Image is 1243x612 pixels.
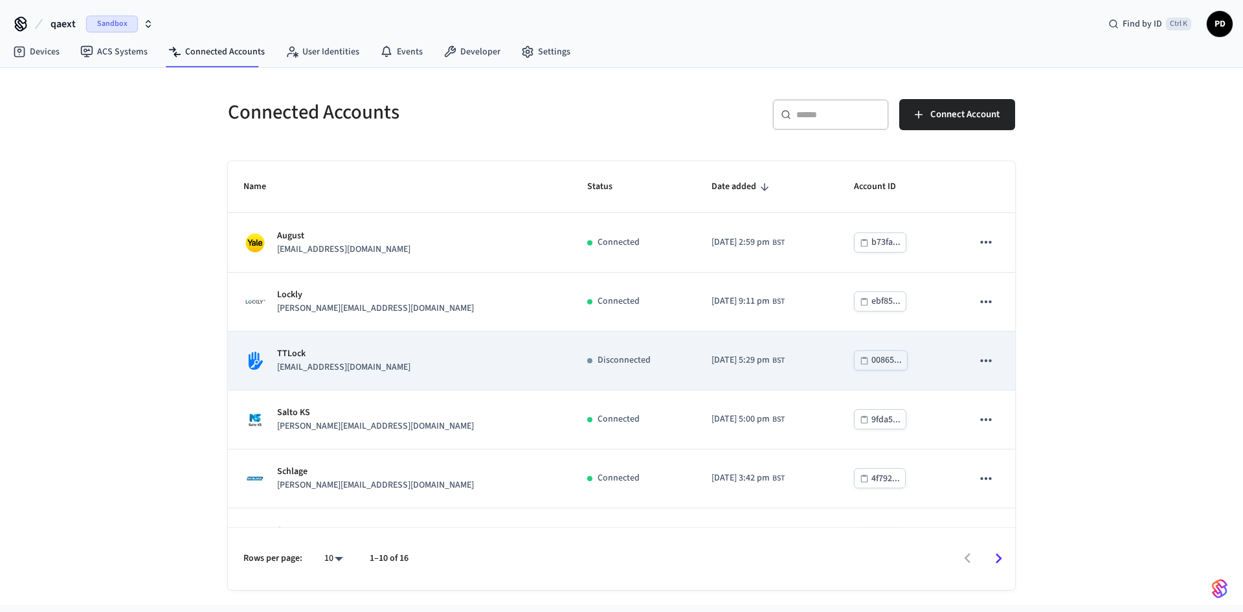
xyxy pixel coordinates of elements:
p: [PERSON_NAME][EMAIL_ADDRESS][DOMAIN_NAME] [277,420,474,433]
a: Settings [511,40,581,63]
span: BST [772,414,785,425]
span: BST [772,237,785,249]
div: 9fda5... [871,412,901,428]
p: [EMAIL_ADDRESS][DOMAIN_NAME] [277,361,410,374]
span: [DATE] 5:29 pm [711,354,770,367]
span: BST [772,296,785,308]
button: ebf85... [854,291,906,312]
span: Account ID [854,177,913,197]
div: Europe/London [711,295,785,308]
span: Sandbox [86,16,138,32]
span: [DATE] 2:59 pm [711,236,770,249]
button: 00865... [854,350,908,370]
div: 4f792... [871,471,900,487]
button: Go to next page [983,543,1014,574]
span: [DATE] 9:11 pm [711,295,770,308]
div: b73fa... [871,234,901,251]
button: 9fda5... [854,409,906,429]
div: 00865... [871,352,902,368]
span: qaext [50,16,76,32]
div: Europe/London [711,413,785,426]
p: 1–10 of 16 [370,552,409,565]
div: Europe/London [711,471,785,485]
span: [DATE] 3:42 pm [711,471,770,485]
img: SeamLogoGradient.69752ec5.svg [1212,578,1227,599]
a: User Identities [275,40,370,63]
p: Schlage [277,465,474,479]
span: BST [772,473,785,484]
p: Disconnected [598,354,651,367]
a: Developer [433,40,511,63]
div: ebf85... [871,293,901,310]
span: BST [772,355,785,367]
a: Events [370,40,433,63]
span: PD [1208,12,1231,36]
img: Yale Logo, Square [243,231,267,255]
a: Connected Accounts [158,40,275,63]
p: Connected [598,236,640,249]
p: Rows per page: [243,552,302,565]
h5: Connected Accounts [228,99,614,126]
button: PD [1207,11,1233,37]
div: Find by IDCtrl K [1098,12,1202,36]
span: Connect Account [930,106,1000,123]
div: Europe/London [711,354,785,367]
p: Connected [598,413,640,426]
a: ACS Systems [70,40,158,63]
span: [DATE] 5:00 pm [711,413,770,426]
div: Europe/London [711,236,785,249]
span: Find by ID [1123,17,1162,30]
button: Connect Account [899,99,1015,130]
p: [EMAIL_ADDRESS][DOMAIN_NAME] [277,243,410,256]
img: TTLock Logo, Square [243,349,267,372]
span: Date added [711,177,773,197]
p: Connected [598,295,640,308]
p: Connected [598,471,640,485]
p: TTLock [277,347,410,361]
img: Yale Logo, Square [243,526,267,549]
span: Name [243,177,283,197]
a: Devices [3,40,70,63]
button: 4f792... [854,468,906,488]
span: Ctrl K [1166,17,1191,30]
p: August [277,524,474,538]
p: Salto KS [277,406,474,420]
img: Lockly Logo, Square [243,296,267,308]
p: [PERSON_NAME][EMAIL_ADDRESS][DOMAIN_NAME] [277,479,474,492]
p: August [277,229,410,243]
span: Status [587,177,629,197]
p: [PERSON_NAME][EMAIL_ADDRESS][DOMAIN_NAME] [277,302,474,315]
img: Salto KS Logo [243,408,267,431]
p: Lockly [277,288,474,302]
img: Schlage Logo, Square [243,467,267,490]
button: b73fa... [854,232,906,253]
div: 10 [318,549,349,568]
